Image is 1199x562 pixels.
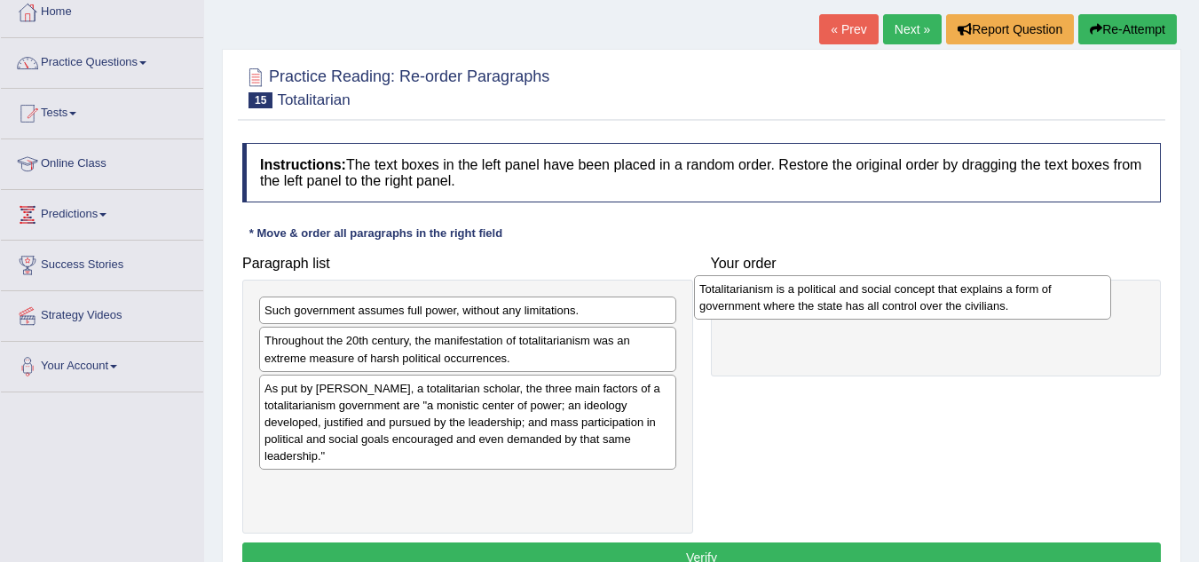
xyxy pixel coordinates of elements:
button: Re-Attempt [1078,14,1177,44]
div: As put by [PERSON_NAME], a totalitarian scholar, the three main factors of a totalitarianism gove... [259,375,676,471]
h4: Paragraph list [242,256,693,272]
div: Totalitarianism is a political and social concept that explains a form of government where the st... [694,275,1111,320]
a: Online Class [1,139,203,184]
a: Practice Questions [1,38,203,83]
h4: The text boxes in the left panel have been placed in a random order. Restore the original order b... [242,143,1161,202]
a: Strategy Videos [1,291,203,336]
button: Report Question [946,14,1074,44]
b: Instructions: [260,157,346,172]
a: Next » [883,14,942,44]
small: Totalitarian [277,91,350,108]
h2: Practice Reading: Re-order Paragraphs [242,64,549,108]
a: Tests [1,89,203,133]
a: Your Account [1,342,203,386]
a: « Prev [819,14,878,44]
div: * Move & order all paragraphs in the right field [242,225,509,241]
h4: Your order [711,256,1162,272]
div: Throughout the 20th century, the manifestation of totalitarianism was an extreme measure of harsh... [259,327,676,371]
a: Success Stories [1,241,203,285]
a: Predictions [1,190,203,234]
div: Such government assumes full power, without any limitations. [259,297,676,324]
span: 15 [248,92,272,108]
